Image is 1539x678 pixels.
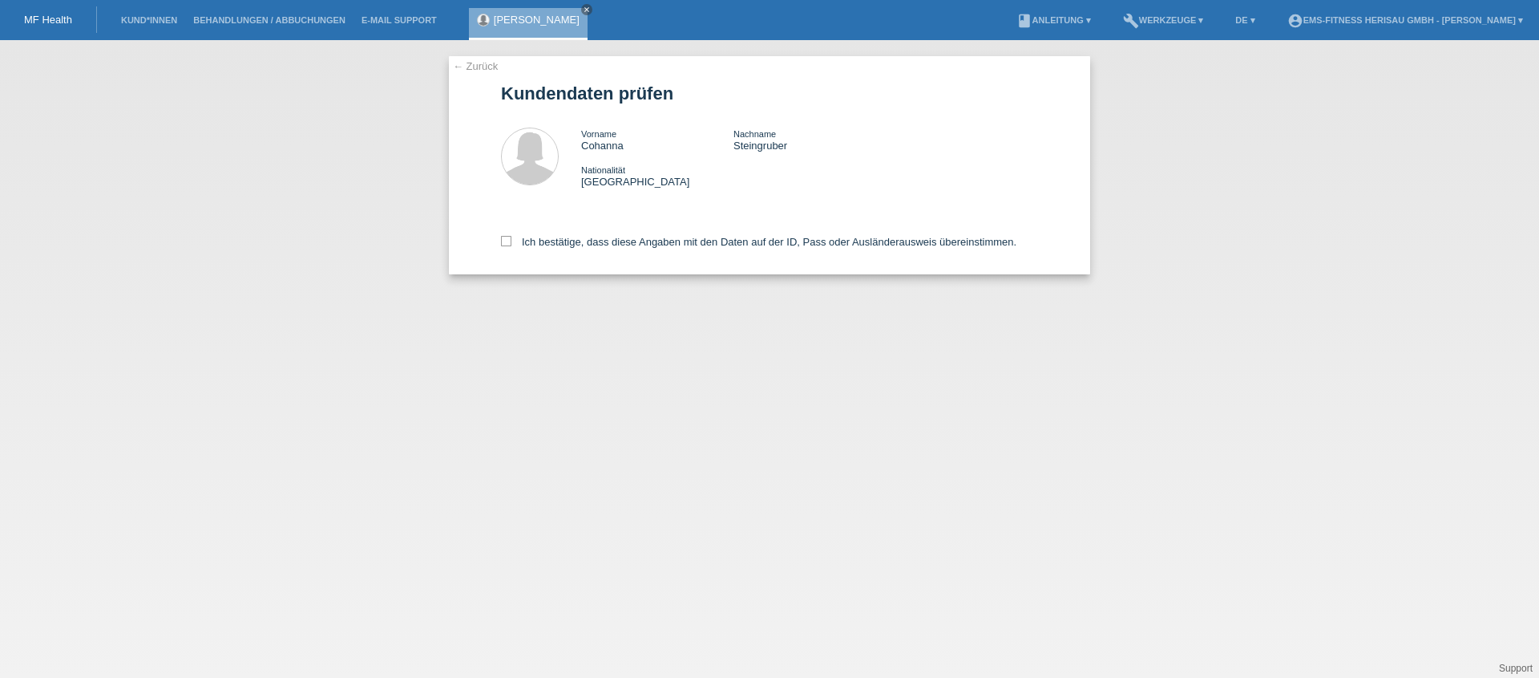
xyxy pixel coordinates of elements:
[501,83,1038,104] h1: Kundendaten prüfen
[581,129,616,139] span: Vorname
[581,164,733,188] div: [GEOGRAPHIC_DATA]
[581,4,592,15] a: close
[1123,13,1139,29] i: build
[583,6,591,14] i: close
[494,14,580,26] a: [PERSON_NAME]
[733,129,776,139] span: Nachname
[1279,15,1531,25] a: account_circleEMS-Fitness Herisau GmbH - [PERSON_NAME] ▾
[24,14,72,26] a: MF Health
[581,165,625,175] span: Nationalität
[501,236,1016,248] label: Ich bestätige, dass diese Angaben mit den Daten auf der ID, Pass oder Ausländerausweis übereinsti...
[113,15,185,25] a: Kund*innen
[1499,663,1533,674] a: Support
[733,128,886,152] div: Steingruber
[1287,13,1303,29] i: account_circle
[1115,15,1212,25] a: buildWerkzeuge ▾
[453,60,498,72] a: ← Zurück
[1227,15,1262,25] a: DE ▾
[353,15,445,25] a: E-Mail Support
[1008,15,1099,25] a: bookAnleitung ▾
[1016,13,1032,29] i: book
[581,128,733,152] div: Cohanna
[185,15,353,25] a: Behandlungen / Abbuchungen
